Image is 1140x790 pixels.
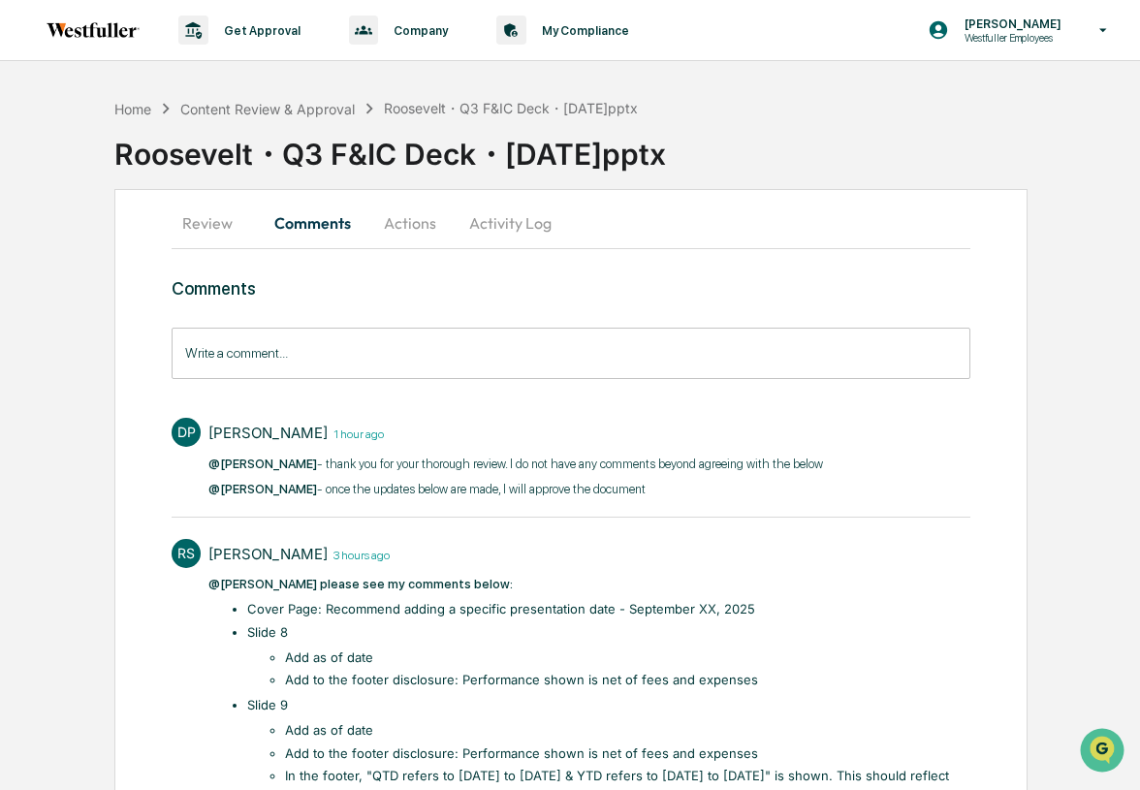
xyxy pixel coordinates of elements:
span: Pylon [193,329,235,343]
button: Actions [366,200,454,246]
li: Add to the footer disclosure: Performance shown is net of fees and expenses [285,744,969,764]
a: Powered byPylon [137,328,235,343]
p: - once the updates below are made, I will approve the document​ [208,480,823,499]
a: 🔎Data Lookup [12,273,130,308]
span: Data Lookup [39,281,122,300]
img: 1746055101610-c473b297-6a78-478c-a979-82029cc54cd1 [19,148,54,183]
div: We're available if you need us! [66,168,245,183]
span: @[PERSON_NAME] please see my comments below: [208,577,513,591]
div: 🖐️ [19,246,35,262]
li: Add as of date [285,648,969,668]
iframe: Open customer support [1078,726,1130,778]
li: Cover Page: Recommend adding a specific presentation date - September XX, 2025 [247,600,970,619]
button: Activity Log [454,200,567,246]
span: @[PERSON_NAME] [208,482,317,496]
p: Westfuller Employees [949,31,1071,45]
span: Attestations [160,244,240,264]
div: secondary tabs example [172,200,969,246]
p: My Compliance [526,23,639,38]
h3: Comments [172,278,969,299]
a: 🖐️Preclearance [12,237,133,271]
img: logo [47,22,140,38]
span: Preclearance [39,244,125,264]
div: Start new chat [66,148,318,168]
li: Slide 8 [247,623,970,690]
p: [PERSON_NAME] [949,16,1071,31]
p: - thank you for your thorough review. I do not have any comments beyond agreeing with the below [208,455,823,474]
div: [PERSON_NAME] [208,424,328,442]
button: Start new chat [330,154,353,177]
div: Home [114,101,151,117]
div: [PERSON_NAME] [208,545,328,563]
li: Add as of date [285,721,969,741]
p: Get Approval [208,23,310,38]
time: Thursday, August 21, 2025 at 11:15:05 AM [328,425,384,441]
button: Review [172,200,259,246]
div: 🗄️ [141,246,156,262]
input: Clear [50,88,320,109]
div: Roosevelt・Q3 F&IC Deck・[DATE]pptx [114,120,1140,175]
a: 🗄️Attestations [133,237,248,271]
div: Content Review & Approval [180,101,355,117]
li: Add to the footer disclosure: Performance shown is net of fees and expenses [285,671,969,690]
div: RS [172,539,201,568]
span: @[PERSON_NAME] [208,457,317,471]
time: Thursday, August 21, 2025 at 9:38:34 AM [328,546,390,562]
div: Roosevelt・Q3 F&IC Deck・[DATE]pptx [384,100,638,118]
div: 🔎 [19,283,35,299]
button: Comments [259,200,366,246]
div: DP [172,418,201,447]
p: Company [378,23,458,38]
p: How can we help? [19,41,353,72]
